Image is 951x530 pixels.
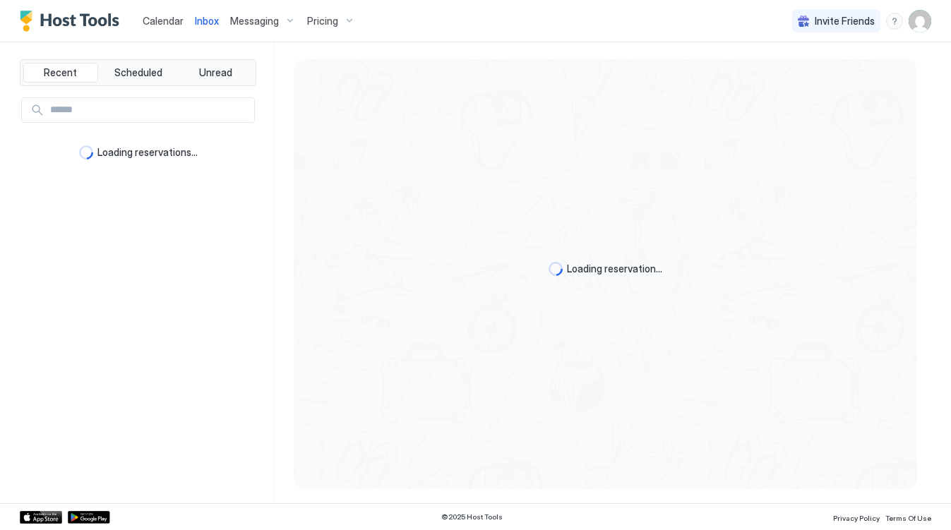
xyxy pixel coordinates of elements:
[97,146,198,159] span: Loading reservations...
[815,15,875,28] span: Invite Friends
[307,15,338,28] span: Pricing
[567,263,662,275] span: Loading reservation...
[549,262,563,276] div: loading
[44,66,77,79] span: Recent
[199,66,232,79] span: Unread
[143,13,184,28] a: Calendar
[101,63,176,83] button: Scheduled
[833,514,880,522] span: Privacy Policy
[909,10,931,32] div: User profile
[833,510,880,524] a: Privacy Policy
[885,514,931,522] span: Terms Of Use
[230,15,279,28] span: Messaging
[23,63,98,83] button: Recent
[143,15,184,27] span: Calendar
[79,145,93,159] div: loading
[20,59,256,86] div: tab-group
[885,510,931,524] a: Terms Of Use
[195,15,219,27] span: Inbox
[441,512,503,522] span: © 2025 Host Tools
[44,98,254,122] input: Input Field
[114,66,162,79] span: Scheduled
[20,511,62,524] a: App Store
[20,11,126,32] a: Host Tools Logo
[195,13,219,28] a: Inbox
[68,511,110,524] a: Google Play Store
[886,13,903,30] div: menu
[178,63,253,83] button: Unread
